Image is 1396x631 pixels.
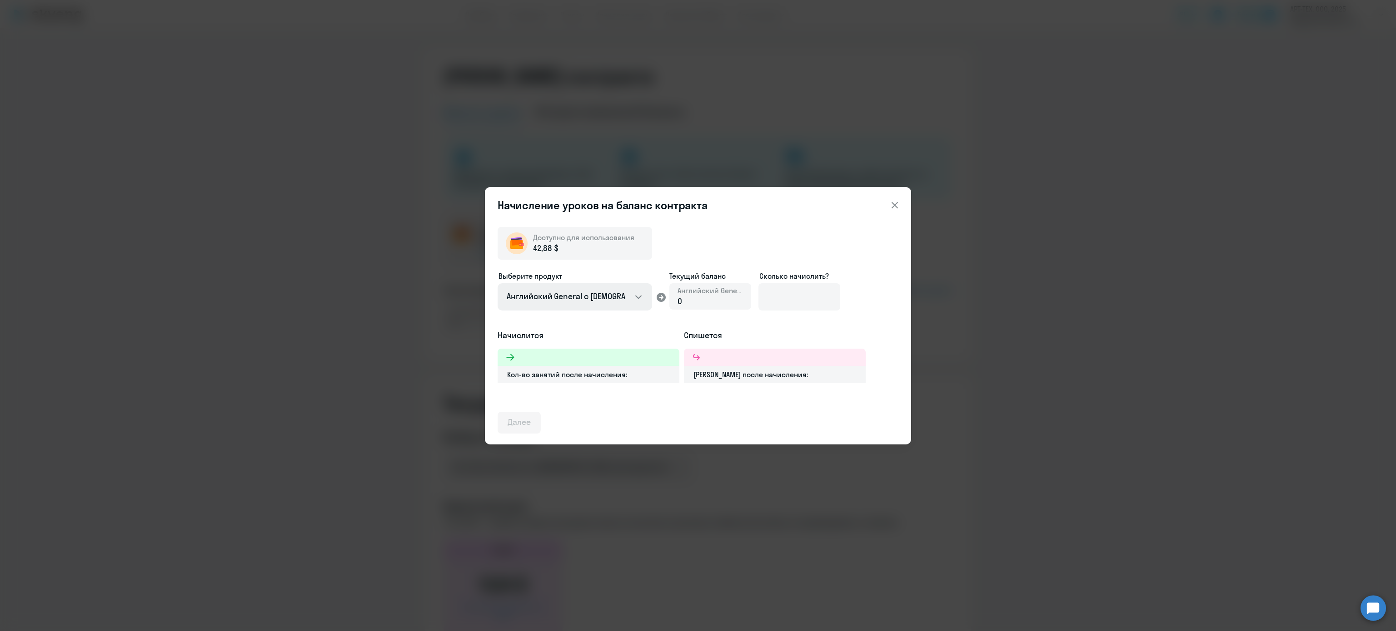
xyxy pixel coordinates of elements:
img: wallet-circle.png [506,232,528,254]
header: Начисление уроков на баланс контракта [485,198,911,212]
span: 0 [678,296,682,306]
div: [PERSON_NAME] после начисления: [684,366,866,383]
h5: Начислится [498,330,679,341]
h5: Спишется [684,330,866,341]
div: Кол-во занятий после начисления: [498,366,679,383]
button: Далее [498,412,541,434]
span: 42,88 $ [533,242,558,254]
span: Выберите продукт [499,271,562,281]
span: Английский General [678,286,743,296]
span: Текущий баланс [669,271,751,281]
div: Далее [508,416,531,428]
span: Сколько начислить? [759,271,829,281]
span: Доступно для использования [533,233,634,242]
